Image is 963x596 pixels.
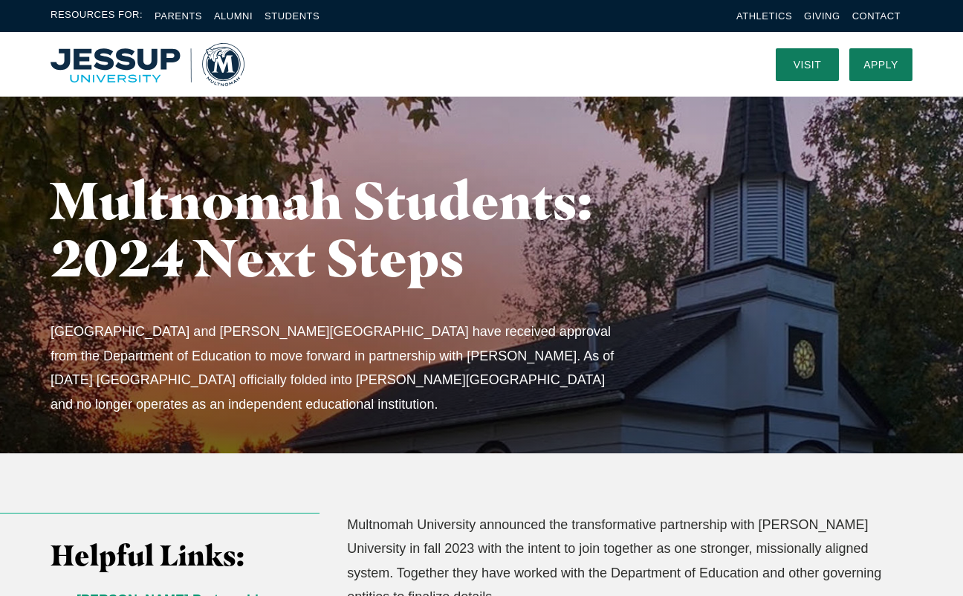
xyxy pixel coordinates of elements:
[155,10,202,22] a: Parents
[804,10,840,22] a: Giving
[51,43,244,86] img: Multnomah University Logo
[51,172,652,286] h1: Multnomah Students: 2024 Next Steps
[776,48,839,81] a: Visit
[214,10,253,22] a: Alumni
[852,10,901,22] a: Contact
[265,10,320,22] a: Students
[51,7,143,25] span: Resources For:
[51,43,244,86] a: Home
[51,539,320,573] h3: Helpful Links:
[51,320,625,416] p: [GEOGRAPHIC_DATA] and [PERSON_NAME][GEOGRAPHIC_DATA] have received approval from the Department o...
[736,10,792,22] a: Athletics
[849,48,912,81] a: Apply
